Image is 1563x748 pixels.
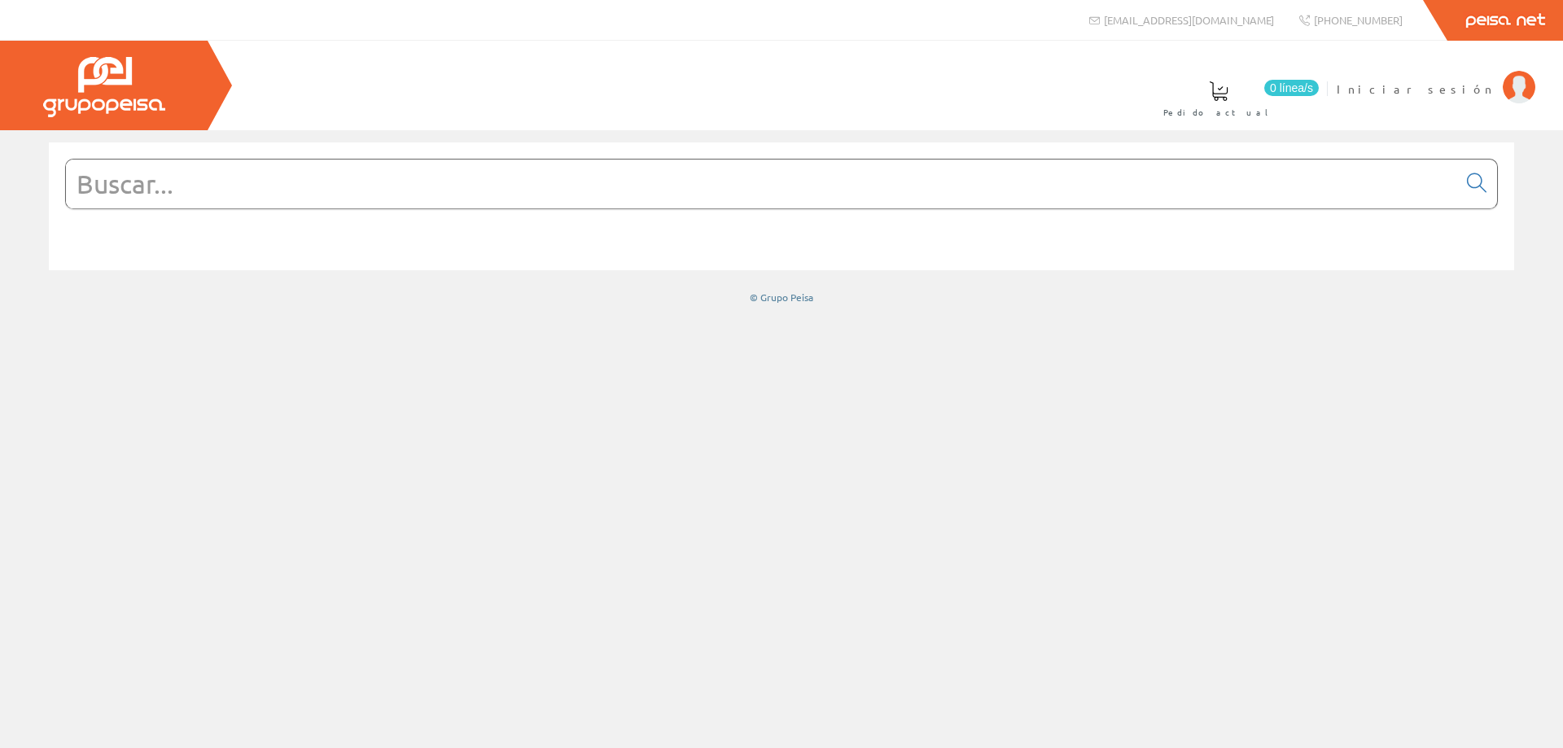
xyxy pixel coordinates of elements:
[1163,104,1274,120] span: Pedido actual
[1337,81,1495,97] span: Iniciar sesión
[1314,13,1403,27] span: [PHONE_NUMBER]
[1264,80,1319,96] span: 0 línea/s
[1104,13,1274,27] span: [EMAIL_ADDRESS][DOMAIN_NAME]
[43,57,165,117] img: Grupo Peisa
[49,291,1514,304] div: © Grupo Peisa
[1337,68,1535,83] a: Iniciar sesión
[66,160,1457,208] input: Buscar...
